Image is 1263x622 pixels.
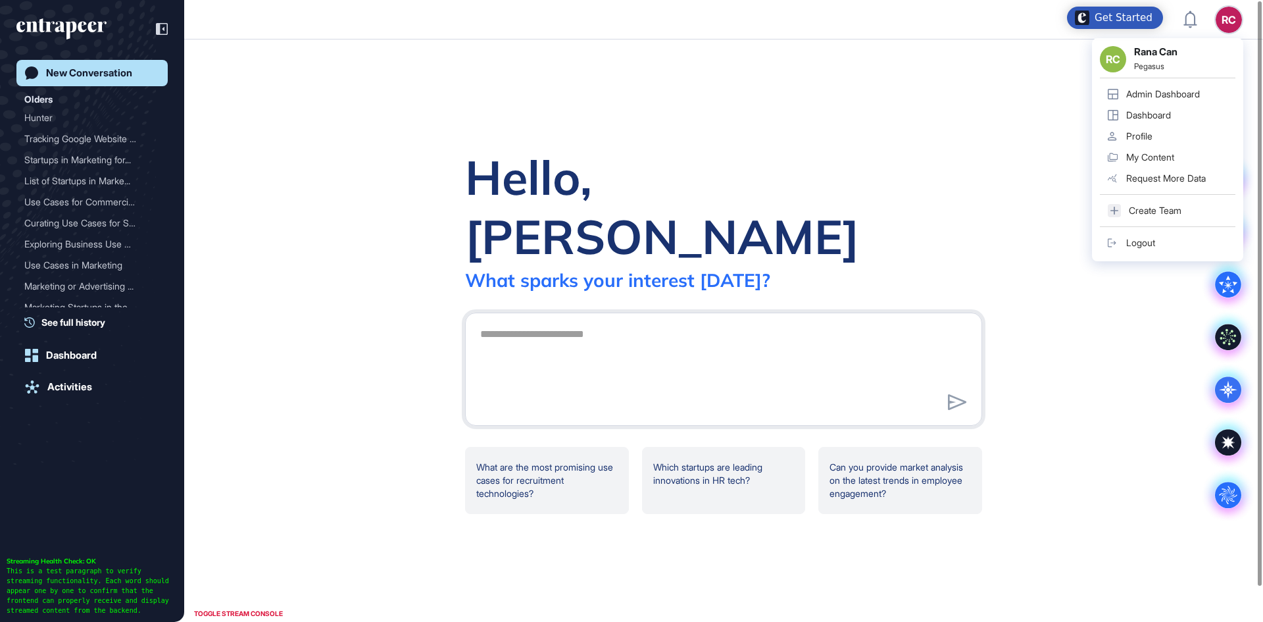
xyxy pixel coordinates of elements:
div: What are the most promising use cases for recruitment technologies? [465,447,629,514]
div: Tracking Google Website A... [24,128,149,149]
div: What sparks your interest [DATE]? [465,269,770,292]
div: Which startups are leading innovations in HR tech? [642,447,806,514]
div: List of Startups in Marke... [24,170,149,192]
div: Exploring Business Use Cases in Vehicle Financing [24,234,160,255]
div: entrapeer-logo [16,18,107,39]
div: Can you provide market analysis on the latest trends in employee engagement? [818,447,982,514]
div: Curating Use Cases for SM... [24,213,149,234]
div: New Conversation [46,67,132,79]
div: Tracking Google Website Activity [24,128,160,149]
div: Use Cases for Commercial ... [24,192,149,213]
div: Olders [24,91,53,107]
div: Use Cases in Marketing [24,255,149,276]
div: Activities [47,381,92,393]
div: Marketing or Advertising ... [24,276,149,297]
div: Use Cases in Marketing [24,255,160,276]
button: RC [1216,7,1242,33]
div: Marketing Startups in the Banking Industry [24,297,160,318]
span: See full history [41,315,105,329]
a: Activities [16,374,168,400]
div: Dashboard [46,350,97,361]
div: List of Startups in Marketing Tech and Loyalty in the Finance Industry [24,170,160,192]
div: Hello, [PERSON_NAME] [465,147,982,266]
div: Open Get Started checklist [1067,7,1163,29]
div: Marketing or Advertising Startups in Entrapreneur Database for Finance Industry [24,276,160,297]
div: Marketing Startups in the... [24,297,149,318]
div: Hunter [24,107,149,128]
div: TOGGLE STREAM CONSOLE [191,606,286,622]
a: See full history [24,315,168,329]
div: Startups in Marketing for... [24,149,149,170]
a: New Conversation [16,60,168,86]
img: launcher-image-alternative-text [1075,11,1089,25]
div: Exploring Business Use Ca... [24,234,149,255]
div: Use Cases for Commercial Loan Applications [24,192,160,213]
div: Curating Use Cases for SME Banking Solutions [24,213,160,234]
a: Dashboard [16,342,168,369]
div: Get Started [1095,11,1152,24]
div: Hunter [24,107,160,128]
div: Startups in Marketing for the Finance Industry [24,149,160,170]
